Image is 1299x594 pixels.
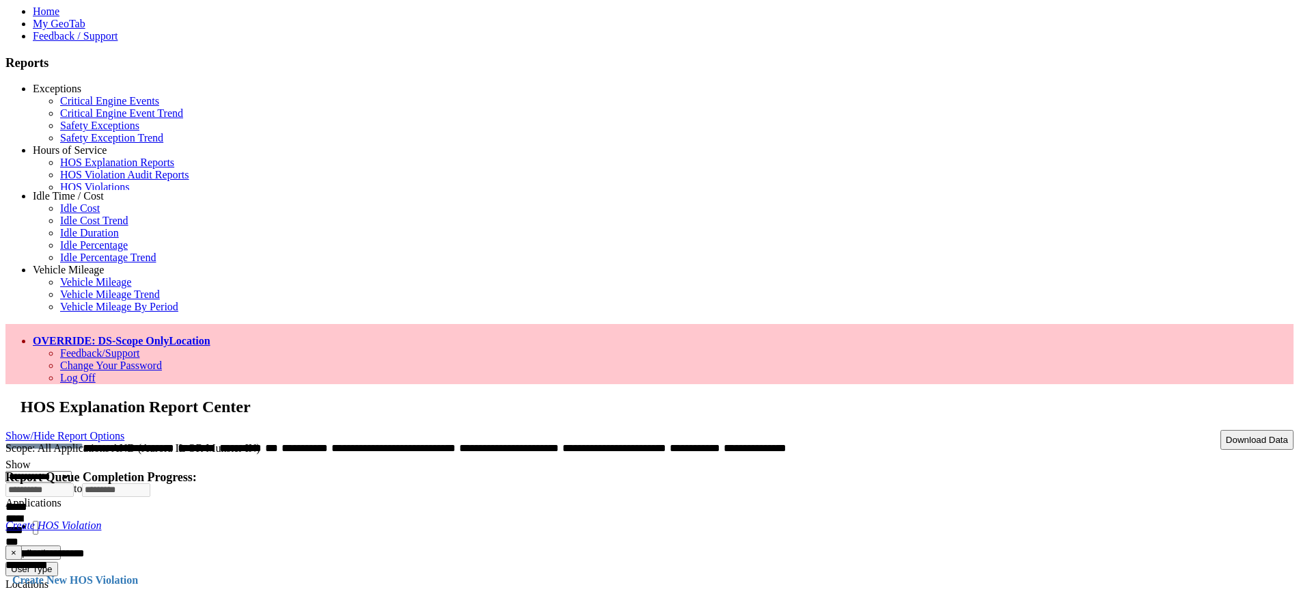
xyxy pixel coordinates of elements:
h3: Reports [5,55,1294,70]
a: Idle Time / Cost [33,190,104,202]
a: Idle Cost Trend [60,215,128,226]
a: HOS Explanation Reports [60,157,174,168]
a: Safety Exception Trend [60,132,163,144]
a: HOS Violations [60,181,129,193]
label: Show [5,459,30,470]
a: Vehicle Mileage [60,276,131,288]
span: Scope: All Applications AND (Aurora IL OR Munster IN) [5,442,260,454]
h4: Create New HOS Violation [5,574,1294,586]
a: Show/Hide Report Options [5,427,124,445]
button: Application [5,545,61,560]
label: Locations [5,578,49,590]
a: OVERRIDE: DS-Scope OnlyLocation [33,335,210,347]
a: Vehicle Mileage [33,264,104,275]
a: Vehicle Mileage By Period [60,301,178,312]
button: Download Data [1220,430,1294,450]
a: Idle Percentage [60,239,128,251]
h4: Report Queue Completion Progress: [5,470,1294,485]
a: Exceptions [33,83,81,94]
a: Idle Duration [60,227,119,239]
a: Feedback/Support [60,347,139,359]
span: to [74,483,82,494]
a: Hours of Service [33,144,107,156]
a: Log Off [60,372,96,383]
a: HOS Violation Audit Reports [60,169,189,180]
a: Home [33,5,59,17]
button: × [5,545,22,560]
a: My GeoTab [33,18,85,29]
a: Critical Engine Event Trend [60,107,183,119]
a: Change Your Password [60,360,162,371]
h2: HOS Explanation Report Center [20,398,1294,416]
a: Idle Cost [60,202,100,214]
label: Applications [5,497,61,509]
a: Feedback / Support [33,30,118,42]
a: Vehicle Mileage Trend [60,288,160,300]
a: Create HOS Violation [5,519,101,531]
a: Safety Exceptions [60,120,139,131]
a: Idle Percentage Trend [60,252,156,263]
a: Critical Engine Events [60,95,159,107]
